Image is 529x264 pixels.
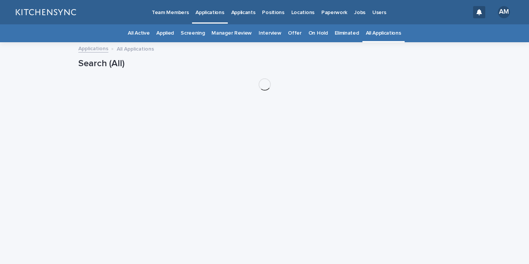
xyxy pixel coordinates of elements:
a: Applications [78,44,108,52]
a: Eliminated [335,24,359,42]
p: All Applications [117,44,154,52]
h1: Search (All) [78,58,451,69]
div: AM [498,6,510,18]
a: Interview [259,24,281,42]
a: On Hold [308,24,328,42]
a: Offer [288,24,301,42]
a: Screening [181,24,205,42]
a: All Active [128,24,149,42]
a: All Applications [366,24,401,42]
img: lGNCzQTxQVKGkIr0XjOy [15,5,76,20]
a: Manager Review [211,24,252,42]
a: Applied [156,24,174,42]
